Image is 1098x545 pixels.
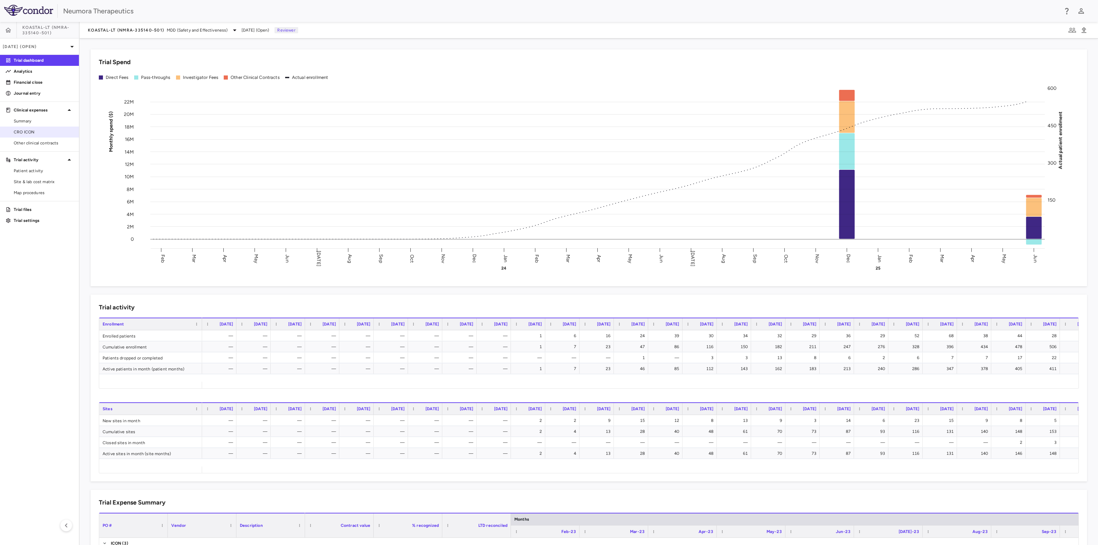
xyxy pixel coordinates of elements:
[752,254,758,263] text: Sep
[551,363,576,374] div: 7
[323,406,336,411] span: [DATE]
[346,426,370,437] div: —
[99,352,202,363] div: Patients dropped or completed
[22,25,79,36] span: KOASTAL-LT (NMRA-335140-501)
[803,322,816,327] span: [DATE]
[826,426,851,437] div: 87
[997,426,1022,437] div: 148
[721,254,727,263] text: Aug
[357,322,370,327] span: [DATE]
[563,406,576,411] span: [DATE]
[929,352,954,363] div: 7
[895,341,919,352] div: 328
[939,254,945,262] text: Mar
[483,341,507,352] div: —
[14,168,73,174] span: Patient activity
[1009,406,1022,411] span: [DATE]
[872,406,885,411] span: [DATE]
[311,330,336,341] div: —
[837,322,851,327] span: [DATE]
[895,330,919,341] div: 52
[792,352,816,363] div: 8
[631,322,645,327] span: [DATE]
[792,415,816,426] div: 3
[1048,122,1056,128] tspan: 450
[208,437,233,448] div: —
[586,363,610,374] div: 23
[191,254,197,262] text: Mar
[1032,352,1056,363] div: 22
[323,322,336,327] span: [DATE]
[654,426,679,437] div: 40
[99,363,202,374] div: Active patients in month (patient months)
[792,330,816,341] div: 29
[963,330,988,341] div: 38
[814,254,820,263] text: Nov
[357,406,370,411] span: [DATE]
[125,124,134,130] tspan: 18M
[826,330,851,341] div: 36
[380,426,405,437] div: —
[689,415,713,426] div: 8
[528,406,542,411] span: [DATE]
[689,426,713,437] div: 48
[14,57,73,63] p: Trial dashboard
[826,341,851,352] div: 247
[448,426,473,437] div: —
[723,363,748,374] div: 143
[99,415,202,426] div: New sites in month
[380,415,405,426] div: —
[311,426,336,437] div: —
[528,322,542,327] span: [DATE]
[895,426,919,437] div: 116
[974,322,988,327] span: [DATE]
[860,352,885,363] div: 2
[316,251,322,266] text: [DATE]
[723,426,748,437] div: 61
[837,406,851,411] span: [DATE]
[1066,352,1091,363] div: 27
[14,90,73,96] p: Journal entry
[243,426,267,437] div: —
[1048,160,1056,166] tspan: 300
[586,341,610,352] div: 23
[690,251,696,266] text: [DATE]
[860,363,885,374] div: 240
[963,426,988,437] div: 140
[860,415,885,426] div: 6
[391,322,405,327] span: [DATE]
[277,426,302,437] div: —
[586,330,610,341] div: 16
[929,330,954,341] div: 68
[3,44,68,50] p: [DATE] (Open)
[99,303,135,312] h6: Trial activity
[620,426,645,437] div: 28
[167,27,228,33] span: MDD (Safety and Effectiveness)
[208,363,233,374] div: —
[534,254,540,262] text: Feb
[1032,363,1056,374] div: 411
[654,341,679,352] div: 86
[274,27,298,33] p: Reviewer
[483,426,507,437] div: —
[551,426,576,437] div: 4
[346,363,370,374] div: —
[997,341,1022,352] div: 478
[253,254,259,263] text: May
[124,111,134,117] tspan: 20M
[757,426,782,437] div: 70
[689,352,713,363] div: 3
[551,415,576,426] div: 2
[551,330,576,341] div: 6
[963,415,988,426] div: 9
[906,322,919,327] span: [DATE]
[654,352,679,363] div: —
[895,415,919,426] div: 23
[1001,254,1007,263] text: May
[1032,415,1056,426] div: 5
[346,352,370,363] div: —
[277,352,302,363] div: —
[1048,85,1056,91] tspan: 600
[414,330,439,341] div: —
[769,406,782,411] span: [DATE]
